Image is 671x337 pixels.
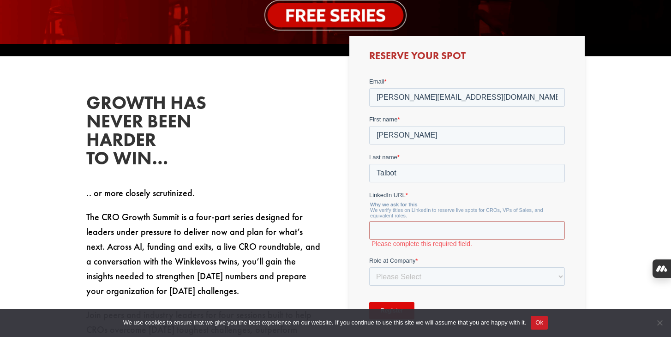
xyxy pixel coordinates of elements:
h3: Reserve Your Spot [369,51,565,66]
h2: Growth has never been harder to win… [86,94,225,172]
iframe: Form 0 [369,77,565,329]
span: The CRO Growth Summit is a four-part series designed for leaders under pressure to deliver now an... [86,211,320,297]
button: Ok [531,316,548,330]
span: .. or more closely scrutinized. [86,187,195,199]
span: No [655,318,664,327]
span: We use cookies to ensure that we give you the best experience on our website. If you continue to ... [123,318,526,327]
